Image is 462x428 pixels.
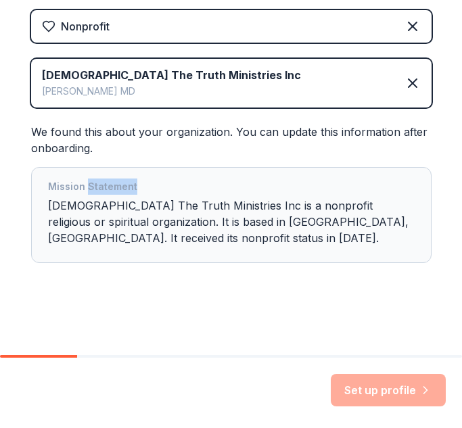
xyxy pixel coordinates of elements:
[48,179,415,252] div: [DEMOGRAPHIC_DATA] The Truth Ministries Inc is a nonprofit religious or spiritual organization. I...
[42,67,301,83] div: [DEMOGRAPHIC_DATA] The Truth Ministries Inc
[42,83,301,99] div: [PERSON_NAME] MD
[31,124,432,263] div: We found this about your organization. You can update this information after onboarding.
[48,179,415,197] div: Mission Statement
[61,18,110,34] div: Nonprofit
